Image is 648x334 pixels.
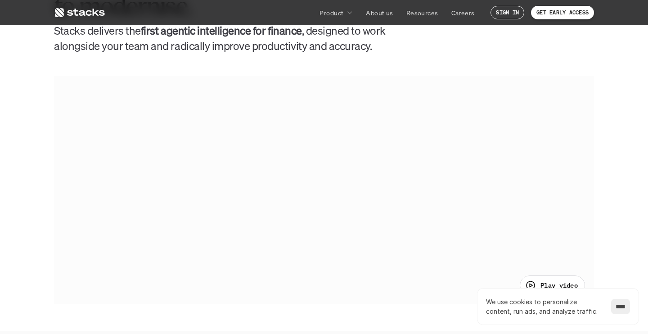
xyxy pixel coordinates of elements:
[360,5,398,21] a: About us
[401,5,444,21] a: Resources
[496,9,519,16] p: SIGN IN
[366,8,393,18] p: About us
[141,23,302,38] strong: first agentic intelligence for finance
[406,8,438,18] p: Resources
[54,23,387,54] h4: Stacks delivers the , designed to work alongside your team and radically improve productivity and...
[531,6,594,19] a: GET EARLY ACCESS
[451,8,475,18] p: Careers
[536,9,589,16] p: GET EARLY ACCESS
[446,5,480,21] a: Careers
[540,280,578,290] p: Play video
[319,8,343,18] p: Product
[486,297,602,316] p: We use cookies to personalize content, run ads, and analyze traffic.
[490,6,524,19] a: SIGN IN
